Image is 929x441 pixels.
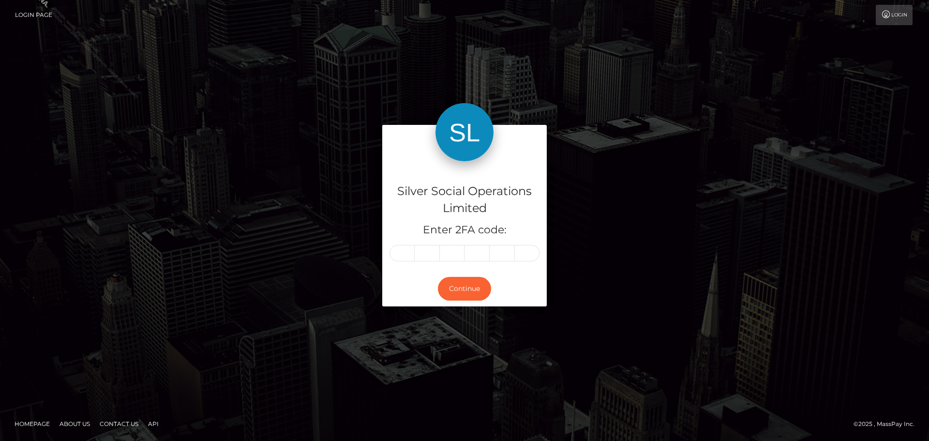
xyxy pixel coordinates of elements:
[438,277,491,301] button: Continue
[11,416,54,431] a: Homepage
[390,223,539,238] h5: Enter 2FA code:
[15,5,52,25] a: Login Page
[435,103,494,161] img: Silver Social Operations Limited
[390,183,539,217] h4: Silver Social Operations Limited
[96,416,142,431] a: Contact Us
[854,419,922,429] div: © 2025 , MassPay Inc.
[876,5,913,25] a: Login
[56,416,94,431] a: About Us
[144,416,163,431] a: API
